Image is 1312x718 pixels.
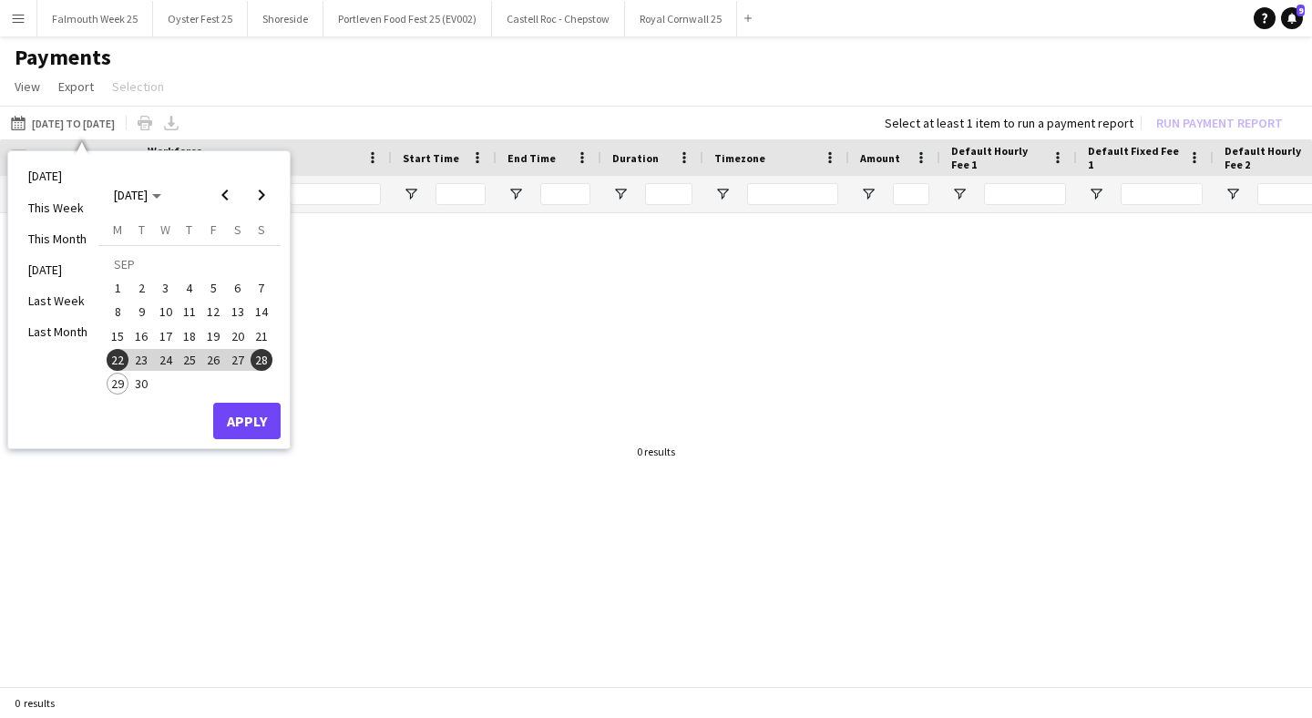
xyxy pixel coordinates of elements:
button: 10-09-2025 [154,300,178,323]
span: 30 [131,373,153,395]
button: 02-09-2025 [129,276,153,300]
input: Amount Filter Input [893,183,929,205]
span: Export [58,78,94,95]
div: 0 results [637,445,675,458]
span: 25 [179,349,200,371]
span: 9 [1297,5,1305,16]
span: 16 [131,325,153,347]
button: Choose month and year [107,179,169,211]
span: [DATE] [114,187,148,203]
button: 18-09-2025 [178,324,201,348]
button: 23-09-2025 [129,348,153,372]
span: Default Hourly Fee 1 [951,144,1044,171]
button: 19-09-2025 [201,324,225,348]
span: 21 [251,325,272,347]
input: Default Fixed Fee 1 Filter Input [1121,183,1203,205]
button: Open Filter Menu [860,186,876,202]
button: 08-09-2025 [106,300,129,323]
button: 06-09-2025 [225,276,249,300]
input: End Time Filter Input [540,183,590,205]
button: 12-09-2025 [201,300,225,323]
td: SEP [106,252,273,276]
button: 28-09-2025 [250,348,273,372]
span: View [15,78,40,95]
span: Duration [612,151,659,165]
button: 30-09-2025 [129,372,153,395]
a: 9 [1281,7,1303,29]
span: M [113,221,122,238]
button: 11-09-2025 [178,300,201,323]
button: 24-09-2025 [154,348,178,372]
button: 26-09-2025 [201,348,225,372]
span: 26 [202,349,224,371]
div: Select at least 1 item to run a payment report [885,115,1133,131]
span: 2 [131,277,153,299]
span: 23 [131,349,153,371]
span: 18 [179,325,200,347]
li: [DATE] [17,254,98,285]
span: 6 [227,277,249,299]
button: Open Filter Menu [951,186,968,202]
button: 17-09-2025 [154,324,178,348]
button: Apply [213,403,281,439]
button: Open Filter Menu [507,186,524,202]
button: 22-09-2025 [106,348,129,372]
span: 13 [227,302,249,323]
input: Name Filter Input [290,183,381,205]
button: Oyster Fest 25 [153,1,248,36]
button: Falmouth Week 25 [37,1,153,36]
button: 03-09-2025 [154,276,178,300]
button: Portleven Food Fest 25 (EV002) [323,1,492,36]
button: Royal Cornwall 25 [625,1,737,36]
button: 13-09-2025 [225,300,249,323]
span: T [186,221,192,238]
span: 9 [131,302,153,323]
button: 15-09-2025 [106,324,129,348]
span: Default Fixed Fee 1 [1088,144,1181,171]
span: 1 [107,277,128,299]
span: 28 [251,349,272,371]
a: Export [51,75,101,98]
li: This Week [17,192,98,223]
button: 16-09-2025 [129,324,153,348]
span: End Time [507,151,556,165]
span: 11 [179,302,200,323]
button: Next month [243,177,280,213]
span: 5 [202,277,224,299]
button: [DATE] to [DATE] [7,112,118,134]
button: 25-09-2025 [178,348,201,372]
span: 19 [202,325,224,347]
span: 3 [155,277,177,299]
button: Previous month [207,177,243,213]
input: Default Hourly Fee 1 Filter Input [984,183,1066,205]
span: Workforce ID [148,144,213,171]
span: 22 [107,349,128,371]
button: Shoreside [248,1,323,36]
span: S [234,221,241,238]
span: Start Time [403,151,459,165]
button: 27-09-2025 [225,348,249,372]
button: 29-09-2025 [106,372,129,395]
span: 24 [155,349,177,371]
button: Castell Roc - Chepstow [492,1,625,36]
span: 8 [107,302,128,323]
button: Open Filter Menu [1088,186,1104,202]
button: Open Filter Menu [612,186,629,202]
input: Timezone Filter Input [747,183,838,205]
span: 15 [107,325,128,347]
span: 4 [179,277,200,299]
span: 17 [155,325,177,347]
span: W [160,221,170,238]
li: Last Week [17,285,98,316]
button: 07-09-2025 [250,276,273,300]
span: Timezone [714,151,765,165]
span: 12 [202,302,224,323]
span: Amount [860,151,900,165]
span: S [258,221,265,238]
button: 14-09-2025 [250,300,273,323]
button: 05-09-2025 [201,276,225,300]
a: View [7,75,47,98]
span: T [138,221,145,238]
button: Open Filter Menu [1225,186,1241,202]
span: 7 [251,277,272,299]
